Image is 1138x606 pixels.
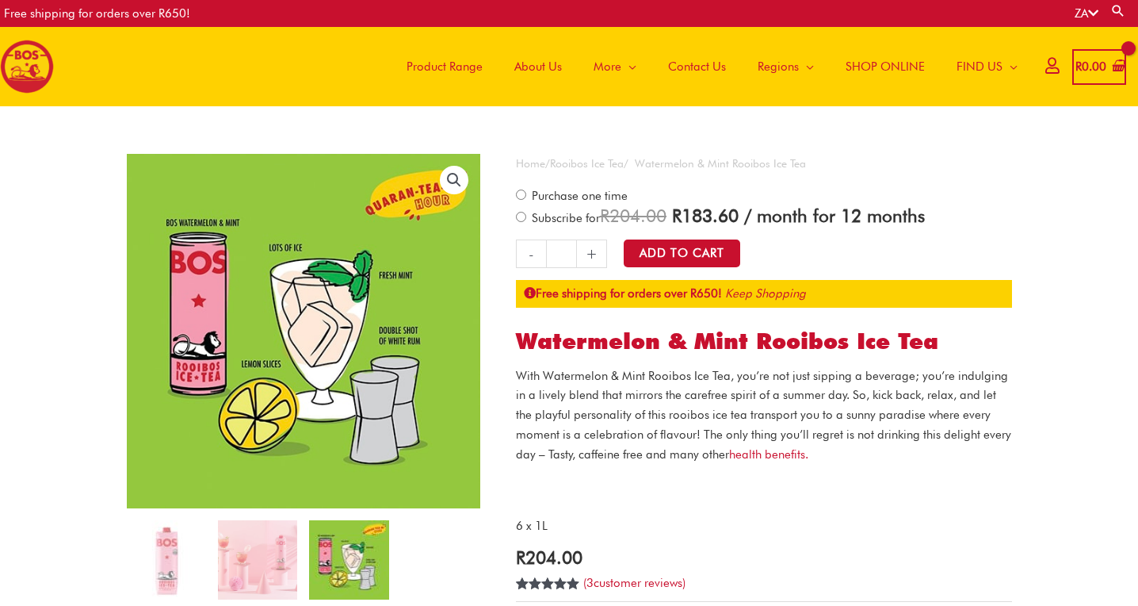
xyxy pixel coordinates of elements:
nav: Breadcrumb [516,154,1012,174]
h1: Watermelon & Mint Rooibos Ice Tea [516,328,1012,355]
a: Rooibos Ice Tea [550,157,624,170]
img: Watermelon & Mint Rooibos Ice Tea [127,520,206,600]
button: Add to Cart [624,240,740,267]
span: Subscribe for [529,211,925,225]
a: Product Range [391,27,498,106]
bdi: 204.00 [516,547,582,568]
span: R [516,547,525,568]
a: ZA [1075,6,1098,21]
a: SHOP ONLINE [830,27,941,106]
span: Purchase one time [529,189,628,203]
span: More [594,43,621,90]
a: Contact Us [652,27,742,106]
nav: Site Navigation [379,27,1033,106]
input: Purchase one time [516,190,526,200]
span: R [600,205,609,226]
a: About Us [498,27,578,106]
span: SHOP ONLINE [846,43,925,90]
a: Home [516,157,545,170]
strong: Free shipping for orders over R650! [524,286,722,301]
span: 204.00 [600,205,666,226]
img: Watermelon & Mint Rooibos Ice Tea - Image 3 [309,520,388,600]
a: health benefits. [729,447,808,462]
p: 6 x 1L [516,516,1012,536]
a: View Shopping Cart, empty [1072,49,1126,85]
span: / month for 12 months [744,205,925,226]
a: Regions [742,27,830,106]
span: 3 [586,576,594,590]
span: Contact Us [668,43,726,90]
span: Product Range [407,43,483,90]
span: R [1075,59,1082,74]
span: 183.60 [672,205,739,226]
span: About Us [514,43,562,90]
p: With Watermelon & Mint Rooibos Ice Tea, you’re not just sipping a beverage; you’re indulging in a... [516,366,1012,465]
a: (3customer reviews) [583,576,685,590]
input: Subscribe for / month for 12 months [516,212,526,222]
img: WM_1-copy [218,520,297,600]
a: - [516,240,546,268]
a: Search button [1110,3,1126,18]
a: View full-screen image gallery [440,166,468,194]
bdi: 0.00 [1075,59,1106,74]
span: R [672,205,682,226]
input: Product quantity [546,240,577,268]
span: FIND US [957,43,1002,90]
a: Keep Shopping [725,286,806,301]
a: + [577,240,607,268]
span: Regions [758,43,799,90]
a: More [578,27,652,106]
